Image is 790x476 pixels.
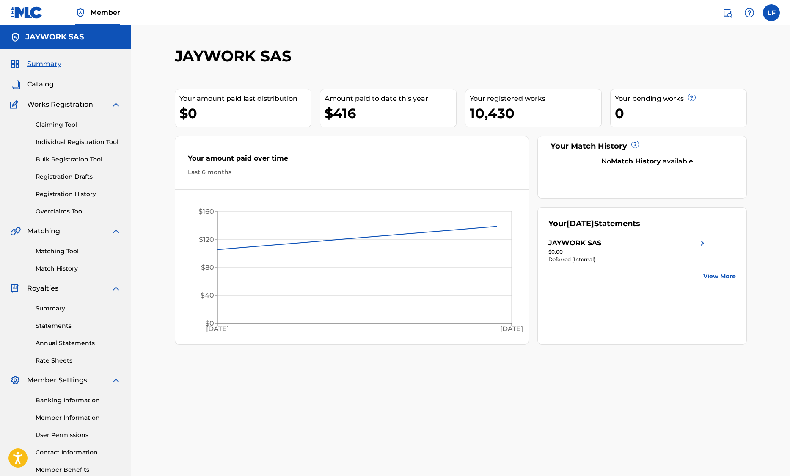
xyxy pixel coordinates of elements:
[36,190,121,199] a: Registration History
[10,59,20,69] img: Summary
[470,104,601,123] div: 10,430
[36,413,121,422] a: Member Information
[325,94,456,104] div: Amount paid to date this year
[10,6,43,19] img: MLC Logo
[36,321,121,330] a: Statements
[500,325,523,333] tspan: [DATE]
[548,218,640,230] div: Your Statements
[548,238,707,263] a: JAYWORK SASright chevron icon$0.00Deferred (Internal)
[611,157,661,165] strong: Match History
[10,283,20,293] img: Royalties
[36,172,121,181] a: Registration Drafts
[548,141,736,152] div: Your Match History
[36,155,121,164] a: Bulk Registration Tool
[632,141,639,148] span: ?
[615,94,746,104] div: Your pending works
[36,264,121,273] a: Match History
[688,94,695,101] span: ?
[36,339,121,348] a: Annual Statements
[27,375,87,385] span: Member Settings
[10,32,20,42] img: Accounts
[27,100,93,110] span: Works Registration
[36,448,121,457] a: Contact Information
[741,4,758,21] div: Help
[36,120,121,129] a: Claiming Tool
[175,47,296,66] h2: JAYWORK SAS
[719,4,736,21] a: Public Search
[111,100,121,110] img: expand
[27,226,60,236] span: Matching
[36,304,121,313] a: Summary
[201,263,214,271] tspan: $80
[722,8,732,18] img: search
[27,79,54,89] span: Catalog
[27,283,58,293] span: Royalties
[36,356,121,365] a: Rate Sheets
[703,272,736,281] a: View More
[10,375,20,385] img: Member Settings
[36,207,121,216] a: Overclaims Tool
[27,59,61,69] span: Summary
[615,104,746,123] div: 0
[567,219,594,228] span: [DATE]
[10,100,21,110] img: Works Registration
[36,431,121,440] a: User Permissions
[36,247,121,256] a: Matching Tool
[763,4,780,21] div: User Menu
[179,94,311,104] div: Your amount paid last distribution
[25,32,84,42] h5: JAYWORK SAS
[111,226,121,236] img: expand
[188,168,516,177] div: Last 6 months
[548,256,707,263] div: Deferred (Internal)
[10,79,54,89] a: CatalogCatalog
[10,79,20,89] img: Catalog
[198,208,214,216] tspan: $160
[188,153,516,168] div: Your amount paid over time
[198,235,214,244] tspan: $120
[205,319,214,327] tspan: $0
[36,396,121,405] a: Banking Information
[91,8,120,17] span: Member
[10,226,21,236] img: Matching
[548,248,707,256] div: $0.00
[75,8,85,18] img: Top Rightsholder
[744,8,754,18] img: help
[111,283,121,293] img: expand
[325,104,456,123] div: $416
[36,465,121,474] a: Member Benefits
[206,325,228,333] tspan: [DATE]
[10,59,61,69] a: SummarySummary
[548,238,601,248] div: JAYWORK SAS
[697,238,707,248] img: right chevron icon
[111,375,121,385] img: expand
[470,94,601,104] div: Your registered works
[179,104,311,123] div: $0
[200,291,214,299] tspan: $40
[36,138,121,147] a: Individual Registration Tool
[559,156,736,166] div: No available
